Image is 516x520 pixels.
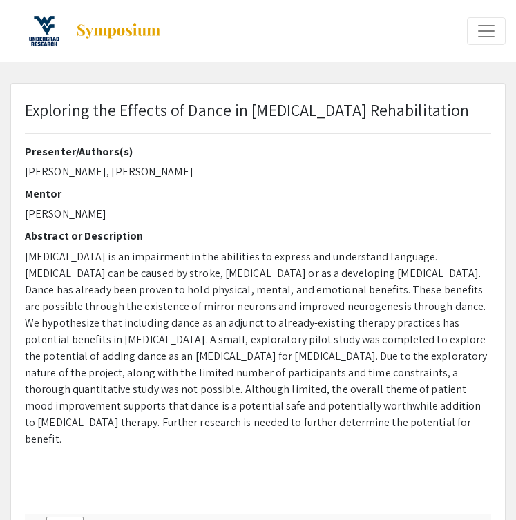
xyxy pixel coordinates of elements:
[25,164,491,180] p: [PERSON_NAME], [PERSON_NAME]
[75,23,162,39] img: Symposium by ForagerOne
[25,206,491,222] p: [PERSON_NAME]
[27,14,61,48] img: 5th Annual Fall Undergraduate Research Symposium
[467,17,506,45] button: Expand or Collapse Menu
[25,145,491,158] h2: Presenter/Authors(s)
[10,14,162,48] a: 5th Annual Fall Undergraduate Research Symposium
[25,187,491,200] h2: Mentor
[25,97,469,122] p: Exploring the Effects of Dance in [MEDICAL_DATA] Rehabilitation
[25,229,491,242] h2: Abstract or Description
[457,458,506,510] iframe: Chat
[25,249,491,447] p: [MEDICAL_DATA] is an impairment in the abilities to express and understand language. [MEDICAL_DAT...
